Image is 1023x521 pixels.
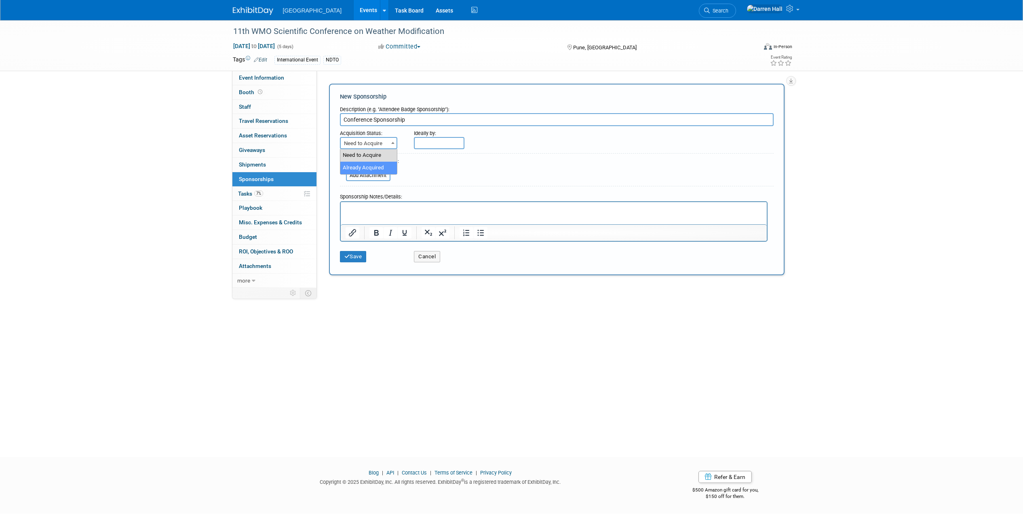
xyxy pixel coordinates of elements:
[232,100,316,114] a: Staff
[710,8,728,14] span: Search
[428,470,433,476] span: |
[232,158,316,172] a: Shipments
[239,103,251,110] span: Staff
[232,215,316,230] a: Misc. Expenses & Credits
[341,202,767,224] iframe: Rich Text Area
[435,470,472,476] a: Terms of Service
[232,245,316,259] a: ROI, Objectives & ROO
[474,470,479,476] span: |
[747,4,783,13] img: Darren Hall
[239,74,284,81] span: Event Information
[238,190,263,197] span: Tasks
[340,162,397,174] li: Already Acquired
[237,277,250,284] span: more
[239,219,302,226] span: Misc. Expenses & Credits
[233,55,267,65] td: Tags
[709,42,793,54] div: Event Format
[239,234,257,240] span: Budget
[239,147,265,153] span: Giveaways
[239,263,271,269] span: Attachments
[340,190,768,201] div: Sponsorship Notes/Details:
[375,42,424,51] button: Committed
[254,57,267,63] a: Edit
[369,227,383,238] button: Bold
[286,288,300,298] td: Personalize Event Tab Strip
[340,149,397,162] li: Need to Acquire
[233,42,275,50] span: [DATE] [DATE]
[395,470,401,476] span: |
[660,481,791,500] div: $500 Amazon gift card for you,
[398,227,411,238] button: Underline
[239,205,262,211] span: Playbook
[340,126,402,137] div: Acquisition Status:
[250,43,258,49] span: to
[232,143,316,157] a: Giveaways
[414,251,440,262] button: Cancel
[233,7,273,15] img: ExhibitDay
[436,227,449,238] button: Superscript
[770,55,792,59] div: Event Rating
[480,470,512,476] a: Privacy Policy
[232,114,316,128] a: Travel Reservations
[386,470,394,476] a: API
[230,24,745,39] div: 11th WMO Scientific Conference on Weather Modification
[340,137,397,149] span: Need to Acquire
[402,470,427,476] a: Contact Us
[239,176,274,182] span: Sponsorships
[698,471,752,483] a: Refer & Earn
[232,85,316,99] a: Booth
[232,201,316,215] a: Playbook
[660,493,791,500] div: $150 off for them.
[461,478,464,483] sup: ®
[323,56,341,64] div: NDTO
[300,288,316,298] td: Toggle Event Tabs
[239,89,264,95] span: Booth
[474,227,487,238] button: Bullet list
[764,43,772,50] img: Format-Inperson.png
[232,129,316,143] a: Asset Reservations
[283,7,342,14] span: [GEOGRAPHIC_DATA]
[232,274,316,288] a: more
[274,56,321,64] div: International Event
[369,470,379,476] a: Blog
[232,230,316,244] a: Budget
[232,172,316,186] a: Sponsorships
[384,227,397,238] button: Italic
[239,118,288,124] span: Travel Reservations
[414,126,736,137] div: Ideally by:
[232,71,316,85] a: Event Information
[341,138,397,149] span: Need to Acquire
[232,259,316,273] a: Attachments
[232,187,316,201] a: Tasks7%
[340,251,367,262] button: Save
[254,190,263,196] span: 7%
[460,227,473,238] button: Numbered list
[239,248,293,255] span: ROI, Objectives & ROO
[346,227,359,238] button: Insert/edit link
[239,132,287,139] span: Asset Reservations
[340,102,774,113] div: Description (e.g. "Attendee Badge Sponsorship"):
[380,470,385,476] span: |
[340,93,774,101] div: New Sponsorship
[233,477,648,486] div: Copyright © 2025 ExhibitDay, Inc. All rights reserved. ExhibitDay is a registered trademark of Ex...
[573,44,637,51] span: Pune, [GEOGRAPHIC_DATA]
[422,227,435,238] button: Subscript
[699,4,736,18] a: Search
[276,44,293,49] span: (5 days)
[256,89,264,95] span: Booth not reserved yet
[239,161,266,168] span: Shipments
[773,44,792,50] div: In-Person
